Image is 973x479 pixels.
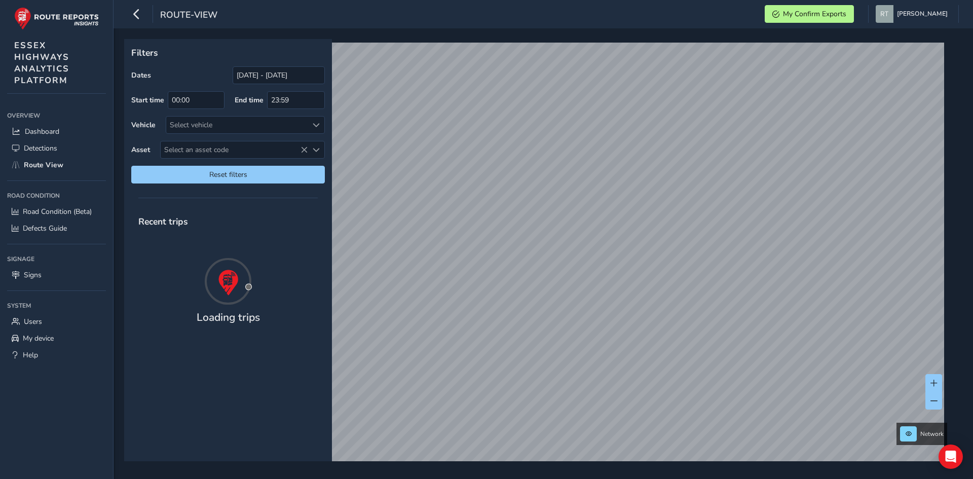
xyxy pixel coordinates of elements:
[897,5,948,23] span: [PERSON_NAME]
[939,445,963,469] div: Open Intercom Messenger
[7,108,106,123] div: Overview
[765,5,854,23] button: My Confirm Exports
[7,123,106,140] a: Dashboard
[7,188,106,203] div: Road Condition
[131,95,164,105] label: Start time
[7,330,106,347] a: My device
[783,9,846,19] span: My Confirm Exports
[24,143,57,153] span: Detections
[25,127,59,136] span: Dashboard
[24,317,42,326] span: Users
[131,46,325,59] p: Filters
[876,5,951,23] button: [PERSON_NAME]
[7,157,106,173] a: Route View
[23,350,38,360] span: Help
[235,95,264,105] label: End time
[131,166,325,183] button: Reset filters
[23,224,67,233] span: Defects Guide
[7,140,106,157] a: Detections
[7,347,106,363] a: Help
[166,117,308,133] div: Select vehicle
[7,313,106,330] a: Users
[24,160,63,170] span: Route View
[131,120,156,130] label: Vehicle
[23,334,54,343] span: My device
[131,208,195,235] span: Recent trips
[197,311,260,324] h4: Loading trips
[7,298,106,313] div: System
[920,430,944,438] span: Network
[23,207,92,216] span: Road Condition (Beta)
[24,270,42,280] span: Signs
[161,141,308,158] span: Select an asset code
[131,70,151,80] label: Dates
[128,43,944,473] canvas: Map
[160,9,217,23] span: route-view
[876,5,893,23] img: diamond-layout
[139,170,317,179] span: Reset filters
[7,203,106,220] a: Road Condition (Beta)
[131,145,150,155] label: Asset
[7,251,106,267] div: Signage
[7,267,106,283] a: Signs
[14,7,99,30] img: rr logo
[7,220,106,237] a: Defects Guide
[308,141,324,158] div: Select an asset code
[14,40,69,86] span: ESSEX HIGHWAYS ANALYTICS PLATFORM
